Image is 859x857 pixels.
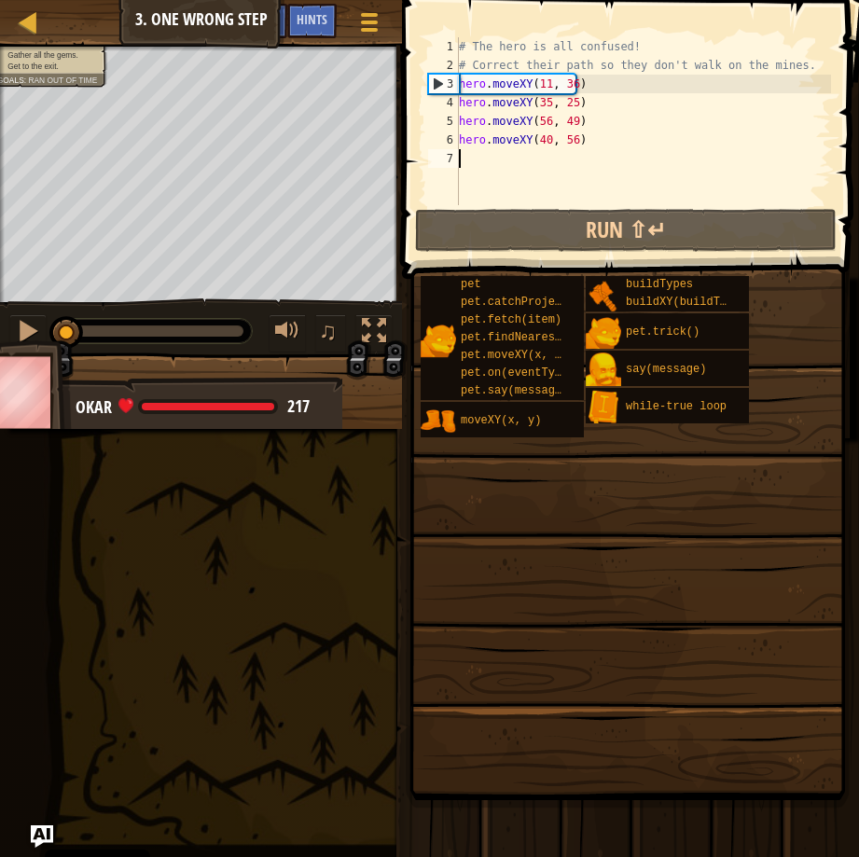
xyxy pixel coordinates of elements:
[586,390,621,425] img: portrait.png
[586,315,621,351] img: portrait.png
[315,314,347,352] button: ♫
[269,314,306,352] button: Adjust volume
[626,363,706,376] span: say(message)
[586,352,621,388] img: portrait.png
[461,384,568,397] span: pet.say(message)
[421,323,456,358] img: portrait.png
[429,75,459,93] div: 3
[346,4,393,48] button: Show game menu
[7,62,59,71] span: Get to the exit.
[461,366,635,380] span: pet.on(eventType, handler)
[24,76,29,85] span: :
[626,325,700,339] span: pet.trick()
[246,10,278,28] span: Ask AI
[7,50,78,60] span: Gather all the gems.
[118,398,310,415] div: health: 217 / 217
[428,149,459,168] div: 7
[76,395,324,420] div: Okar
[461,313,561,326] span: pet.fetch(item)
[287,394,310,418] span: 217
[428,131,459,149] div: 6
[461,278,481,291] span: pet
[428,37,459,56] div: 1
[461,349,568,362] span: pet.moveXY(x, y)
[355,314,393,352] button: Toggle fullscreen
[415,209,837,252] button: Run ⇧↵
[31,825,53,848] button: Ask AI
[421,404,456,439] img: portrait.png
[297,10,327,28] span: Hints
[319,317,338,345] span: ♫
[9,314,47,352] button: Ctrl + P: Pause
[428,93,459,112] div: 4
[237,4,287,38] button: Ask AI
[461,331,642,344] span: pet.findNearestByType(type)
[428,112,459,131] div: 5
[626,296,787,309] span: buildXY(buildType, x, y)
[626,400,727,413] span: while-true loop
[461,414,541,427] span: moveXY(x, y)
[28,76,97,85] span: Ran out of time
[428,56,459,75] div: 2
[626,278,693,291] span: buildTypes
[461,296,635,309] span: pet.catchProjectile(arrow)
[586,278,621,313] img: portrait.png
